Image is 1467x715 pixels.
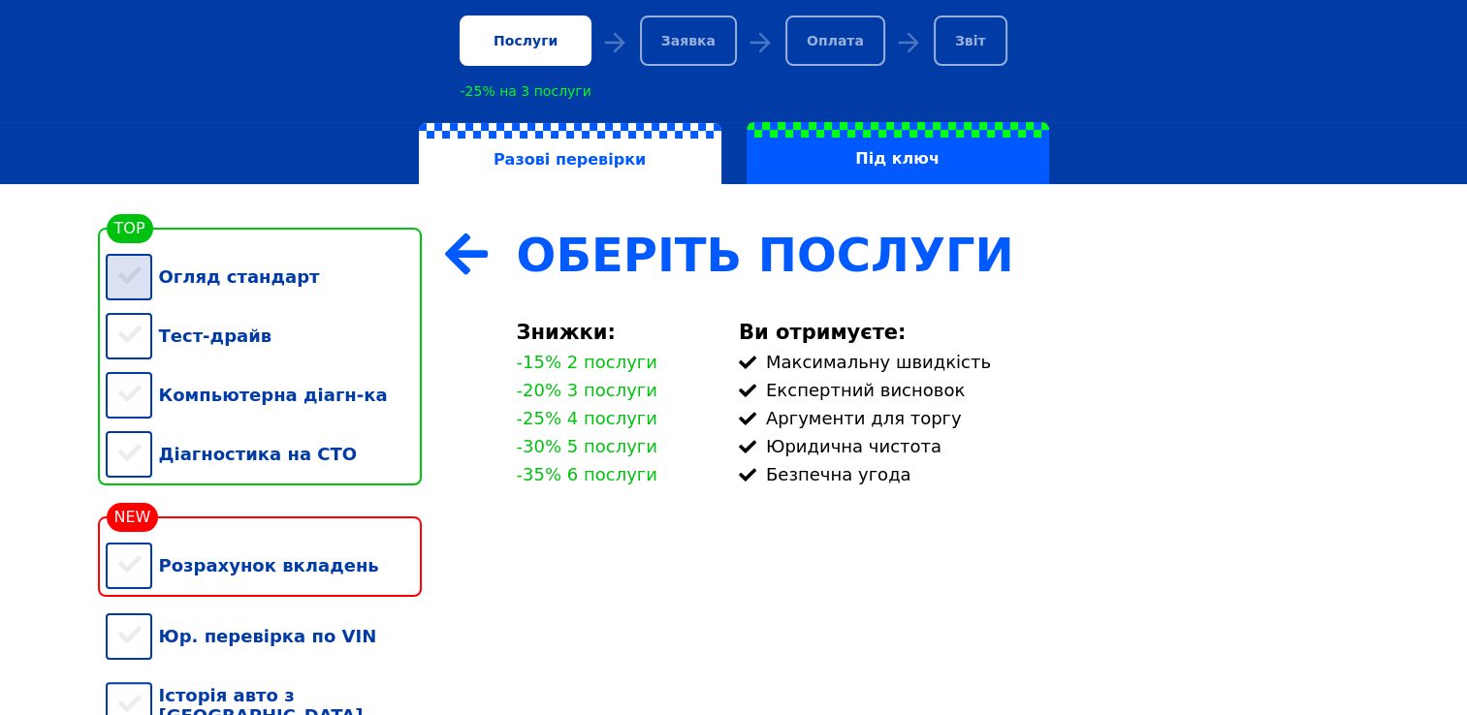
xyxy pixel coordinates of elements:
[106,306,422,365] div: Тест-драйв
[739,321,1362,344] div: Ви отримуєте:
[106,365,422,424] div: Компьютерна діагн-ка
[517,380,657,400] div: -20% 3 послуги
[517,352,657,372] div: -15% 2 послуги
[739,464,1362,484] div: Безпечна угода
[106,536,422,595] div: Розрахунок вкладень
[785,16,885,66] div: Оплата
[419,123,721,185] label: Разові перевірки
[517,408,657,428] div: -25% 4 послуги
[517,228,1362,282] div: Оберіть Послуги
[747,122,1049,184] label: Під ключ
[106,606,422,666] div: Юр. перевірка по VIN
[460,16,590,66] div: Послуги
[739,352,1362,372] div: Максимальну швидкість
[517,321,716,344] div: Знижки:
[739,436,1362,456] div: Юридична чистота
[734,122,1062,184] a: Під ключ
[934,16,1007,66] div: Звіт
[106,424,422,483] div: Діагностика на СТО
[517,436,657,456] div: -30% 5 послуги
[640,16,737,66] div: Заявка
[739,408,1362,428] div: Аргументи для торгу
[739,380,1362,400] div: Експертний висновок
[460,83,590,99] div: -25% на 3 послуги
[106,247,422,306] div: Огляд стандарт
[517,464,657,484] div: -35% 6 послуги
